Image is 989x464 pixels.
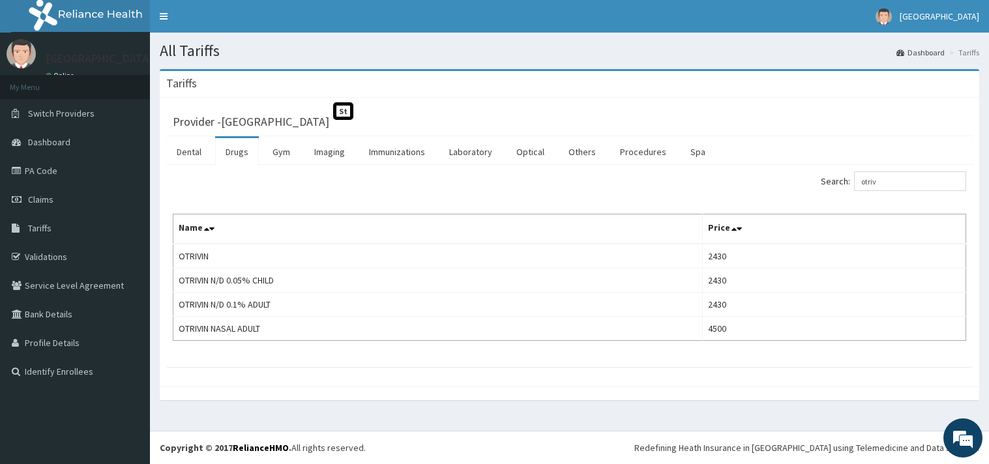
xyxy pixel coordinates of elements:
td: 2430 [703,293,966,317]
a: Online [46,71,77,80]
a: Laboratory [439,138,503,166]
span: Claims [28,194,53,205]
a: Immunizations [359,138,435,166]
span: Switch Providers [28,108,95,119]
a: Dental [166,138,212,166]
th: Price [703,214,966,244]
div: Redefining Heath Insurance in [GEOGRAPHIC_DATA] using Telemedicine and Data Science! [634,441,979,454]
strong: Copyright © 2017 . [160,442,291,454]
td: OTRIVIN NASAL ADULT [173,317,703,341]
li: Tariffs [946,47,979,58]
th: Name [173,214,703,244]
a: Others [558,138,606,166]
td: OTRIVIN N/D 0.1% ADULT [173,293,703,317]
span: Tariffs [28,222,52,234]
img: User Image [876,8,892,25]
a: RelianceHMO [233,442,289,454]
h3: Tariffs [166,78,197,89]
a: Optical [506,138,555,166]
label: Search: [821,171,966,191]
span: Dashboard [28,136,70,148]
td: OTRIVIN [173,244,703,268]
h3: Provider - [GEOGRAPHIC_DATA] [173,116,329,128]
td: 2430 [703,268,966,293]
a: Imaging [304,138,355,166]
span: [GEOGRAPHIC_DATA] [900,10,979,22]
a: Gym [262,138,301,166]
a: Procedures [610,138,677,166]
img: User Image [7,39,36,68]
td: 2430 [703,244,966,268]
span: St [333,102,353,120]
p: [GEOGRAPHIC_DATA] [46,53,153,65]
a: Drugs [215,138,259,166]
footer: All rights reserved. [150,431,989,464]
a: Spa [680,138,716,166]
input: Search: [854,171,966,191]
td: 4500 [703,317,966,341]
h1: All Tariffs [160,42,979,59]
a: Dashboard [896,47,945,58]
td: OTRIVIN N/D 0.05% CHILD [173,268,703,293]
